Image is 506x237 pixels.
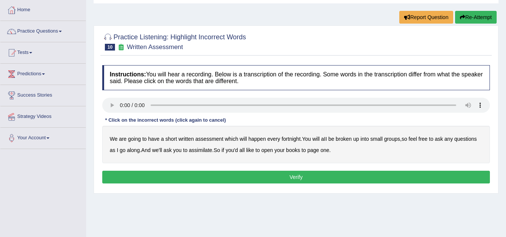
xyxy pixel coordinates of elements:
b: open [261,147,273,153]
b: every [267,136,280,142]
b: to [302,147,306,153]
a: Practice Questions [0,21,86,40]
b: will [240,136,247,142]
b: to [183,147,188,153]
b: You [302,136,311,142]
b: you'd [225,147,238,153]
h4: You will hear a recording. Below is a transcription of the recording. Some words in the transcrip... [102,65,490,90]
b: small [370,136,383,142]
h2: Practice Listening: Highlight Incorrect Words [102,32,246,51]
b: to [255,147,260,153]
b: questions [454,136,477,142]
b: groups [384,136,400,142]
b: any [445,136,453,142]
b: have [148,136,160,142]
b: free [418,136,427,142]
div: . , . . . [102,126,490,163]
b: one [321,147,329,153]
b: a [161,136,164,142]
b: along [127,147,140,153]
b: happen [248,136,266,142]
b: fortnight [282,136,301,142]
b: so [402,136,407,142]
b: you [173,147,182,153]
b: which [225,136,238,142]
button: Report Question [399,11,453,24]
b: Instructions: [110,71,146,78]
small: Exam occurring question [117,44,125,51]
a: Strategy Videos [0,106,86,125]
b: to [429,136,433,142]
button: Re-Attempt [455,11,497,24]
div: * Click on the incorrect words (click again to cancel) [102,116,229,124]
b: go [119,147,125,153]
a: Predictions [0,64,86,82]
b: So [213,147,220,153]
b: assessment [196,136,224,142]
b: are [119,136,127,142]
b: will [312,136,319,142]
b: be [328,136,334,142]
b: going [128,136,141,142]
span: 10 [105,44,115,51]
b: written [178,136,194,142]
b: up [353,136,359,142]
b: we'll [152,147,162,153]
button: Verify [102,171,490,183]
b: all [239,147,245,153]
b: aII [321,136,327,142]
a: Tests [0,42,86,61]
b: And [141,147,151,153]
b: I [117,147,118,153]
b: your [275,147,285,153]
b: ask [164,147,172,153]
b: if [221,147,224,153]
b: into [360,136,369,142]
b: short [165,136,177,142]
b: page [307,147,319,153]
b: We [110,136,118,142]
b: broken [336,136,352,142]
b: feel [409,136,417,142]
b: assimilate [189,147,212,153]
b: to [142,136,147,142]
b: ask [435,136,443,142]
a: Success Stories [0,85,86,104]
b: like [246,147,254,153]
b: as [110,147,115,153]
small: Written Assessment [127,43,183,51]
b: books [286,147,300,153]
a: Your Account [0,128,86,146]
